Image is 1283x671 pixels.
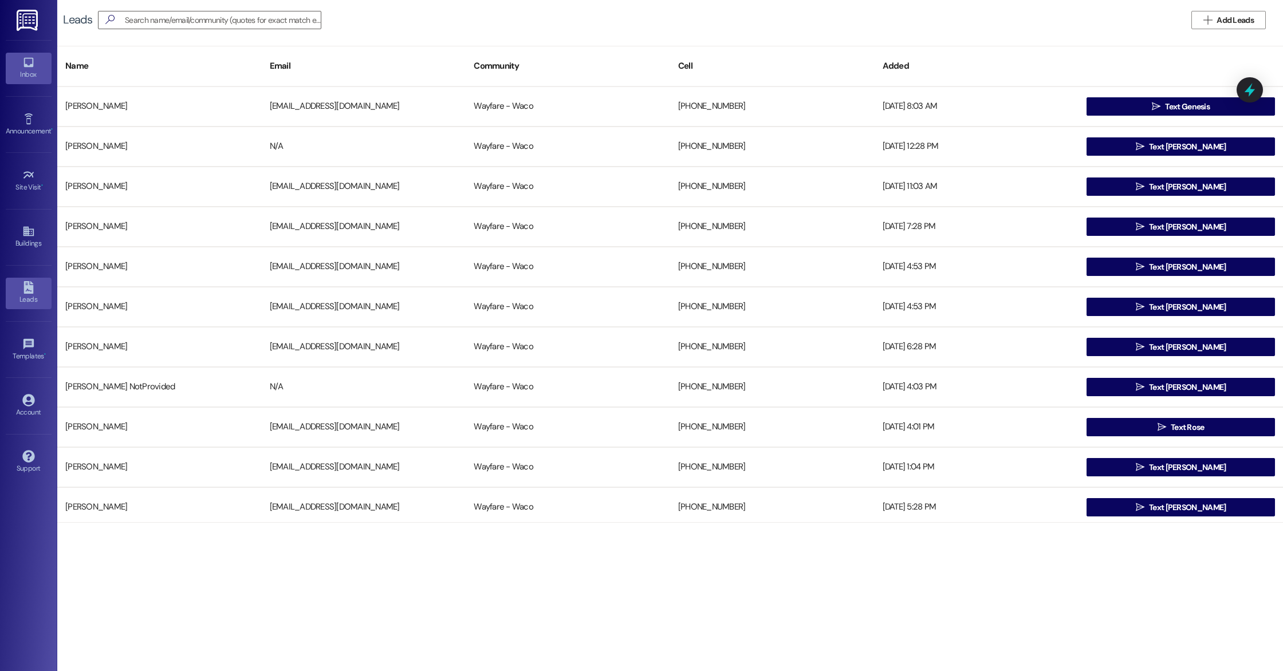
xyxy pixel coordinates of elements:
[51,125,53,133] span: •
[1087,218,1275,236] button: Text [PERSON_NAME]
[57,135,262,158] div: [PERSON_NAME]
[875,95,1079,118] div: [DATE] 8:03 AM
[41,181,43,190] span: •
[17,10,40,31] img: ResiDesk Logo
[6,53,52,84] a: Inbox
[262,175,466,198] div: [EMAIL_ADDRESS][DOMAIN_NAME]
[466,175,670,198] div: Wayfare - Waco
[670,95,875,118] div: [PHONE_NUMBER]
[44,350,46,358] span: •
[1149,461,1226,473] span: Text [PERSON_NAME]
[6,447,52,477] a: Support
[6,390,52,421] a: Account
[1087,378,1275,396] button: Text [PERSON_NAME]
[1136,182,1144,191] i: 
[262,95,466,118] div: [EMAIL_ADDRESS][DOMAIN_NAME]
[466,496,670,519] div: Wayfare - Waco
[670,52,875,80] div: Cell
[1087,298,1275,316] button: Text [PERSON_NAME]
[1171,421,1205,433] span: Text Rose
[101,14,119,26] i: 
[57,496,262,519] div: [PERSON_NAME]
[1149,381,1226,393] span: Text [PERSON_NAME]
[466,295,670,318] div: Wayfare - Waco
[875,295,1079,318] div: [DATE] 4:53 PM
[875,52,1079,80] div: Added
[670,416,875,439] div: [PHONE_NUMBER]
[1149,221,1226,233] span: Text [PERSON_NAME]
[875,255,1079,278] div: [DATE] 4:53 PM
[1149,261,1226,273] span: Text [PERSON_NAME]
[466,416,670,439] div: Wayfare - Waco
[1087,177,1275,196] button: Text [PERSON_NAME]
[1149,341,1226,353] span: Text [PERSON_NAME]
[57,456,262,479] div: [PERSON_NAME]
[57,416,262,439] div: [PERSON_NAME]
[6,222,52,252] a: Buildings
[875,376,1079,398] div: [DATE] 4:03 PM
[6,334,52,365] a: Templates •
[466,335,670,358] div: Wayfare - Waco
[466,95,670,118] div: Wayfare - Waco
[262,255,466,278] div: [EMAIL_ADDRESS][DOMAIN_NAME]
[57,215,262,238] div: [PERSON_NAME]
[262,135,466,158] div: N/A
[262,416,466,439] div: [EMAIL_ADDRESS][DOMAIN_NAME]
[670,215,875,238] div: [PHONE_NUMBER]
[57,255,262,278] div: [PERSON_NAME]
[670,255,875,278] div: [PHONE_NUMBER]
[57,295,262,318] div: [PERSON_NAME]
[875,416,1079,439] div: [DATE] 4:01 PM
[670,175,875,198] div: [PHONE_NUMBER]
[1191,11,1266,29] button: Add Leads
[466,255,670,278] div: Wayfare - Waco
[1087,137,1275,156] button: Text [PERSON_NAME]
[262,376,466,398] div: N/A
[670,135,875,158] div: [PHONE_NUMBER]
[1136,142,1144,151] i: 
[1217,14,1254,26] span: Add Leads
[1136,503,1144,512] i: 
[875,496,1079,519] div: [DATE] 5:28 PM
[1152,102,1160,111] i: 
[1136,342,1144,352] i: 
[1087,338,1275,356] button: Text [PERSON_NAME]
[670,295,875,318] div: [PHONE_NUMBER]
[875,175,1079,198] div: [DATE] 11:03 AM
[670,456,875,479] div: [PHONE_NUMBER]
[1087,458,1275,476] button: Text [PERSON_NAME]
[1149,141,1226,153] span: Text [PERSON_NAME]
[875,215,1079,238] div: [DATE] 7:28 PM
[466,135,670,158] div: Wayfare - Waco
[1136,463,1144,472] i: 
[670,496,875,519] div: [PHONE_NUMBER]
[262,456,466,479] div: [EMAIL_ADDRESS][DOMAIN_NAME]
[1087,258,1275,276] button: Text [PERSON_NAME]
[1149,502,1226,514] span: Text [PERSON_NAME]
[1149,301,1226,313] span: Text [PERSON_NAME]
[466,215,670,238] div: Wayfare - Waco
[262,215,466,238] div: [EMAIL_ADDRESS][DOMAIN_NAME]
[1087,498,1275,516] button: Text [PERSON_NAME]
[1165,101,1210,113] span: Text Genesis
[670,335,875,358] div: [PHONE_NUMBER]
[262,335,466,358] div: [EMAIL_ADDRESS][DOMAIN_NAME]
[57,376,262,398] div: [PERSON_NAME] NotProvided
[1136,222,1144,231] i: 
[125,12,321,28] input: Search name/email/community (quotes for exact match e.g. "John Smith")
[57,175,262,198] div: [PERSON_NAME]
[1087,418,1275,436] button: Text Rose
[1136,302,1144,311] i: 
[57,335,262,358] div: [PERSON_NAME]
[6,165,52,196] a: Site Visit •
[1136,382,1144,392] i: 
[57,52,262,80] div: Name
[57,95,262,118] div: [PERSON_NAME]
[63,14,92,26] div: Leads
[466,456,670,479] div: Wayfare - Waco
[875,335,1079,358] div: [DATE] 6:28 PM
[6,278,52,309] a: Leads
[670,376,875,398] div: [PHONE_NUMBER]
[466,52,670,80] div: Community
[1203,15,1212,25] i: 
